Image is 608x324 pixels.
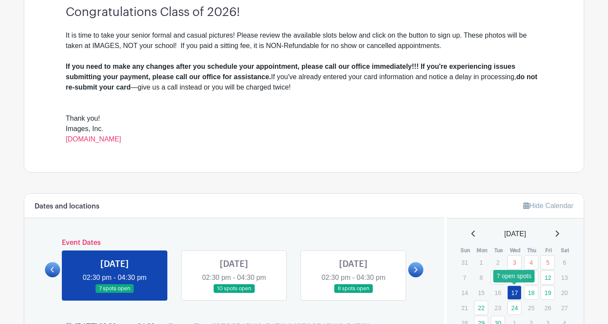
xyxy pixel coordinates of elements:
a: 3 [507,255,522,269]
a: [DOMAIN_NAME] [66,135,121,143]
th: Sat [557,246,574,255]
a: 22 [474,301,488,315]
p: 31 [458,256,472,269]
a: Hide Calendar [523,202,573,209]
p: 23 [491,301,505,314]
strong: If you need to make any changes after you schedule your appointment, please call our office immed... [66,63,515,80]
div: It is time to take your senior formal and casual pictures! Please review the available slots belo... [66,30,542,51]
a: 24 [507,301,522,315]
div: Thank you! [66,113,542,124]
th: Tue [490,246,507,255]
p: 15 [474,286,488,299]
h3: Congratulations Class of 2026! [66,5,542,20]
p: 16 [491,286,505,299]
th: Fri [540,246,557,255]
p: 6 [557,256,572,269]
p: 25 [524,301,538,314]
a: 4 [524,255,538,269]
p: 14 [458,286,472,299]
a: 17 [507,286,522,300]
h6: Event Dates [60,239,408,247]
strong: do not re-submit your card [66,73,538,91]
p: 13 [557,271,572,284]
p: 2 [491,256,505,269]
th: Thu [524,246,541,255]
th: Mon [474,246,490,255]
th: Sun [457,246,474,255]
p: 27 [557,301,572,314]
p: 26 [541,301,555,314]
p: 20 [557,286,572,299]
span: [DATE] [504,229,526,239]
p: 7 [458,271,472,284]
p: 1 [474,256,488,269]
div: Images, Inc. [66,124,542,144]
a: 5 [541,255,555,269]
div: 7 open spots [493,270,535,282]
div: If you've already entered your card information and notice a delay in processing, —give us a call... [66,61,542,93]
a: 9 [491,270,505,285]
th: Wed [507,246,524,255]
a: 12 [541,270,555,285]
a: 19 [541,286,555,300]
h6: Dates and locations [35,202,99,211]
p: 21 [458,301,472,314]
p: 8 [474,271,488,284]
a: 18 [524,286,538,300]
